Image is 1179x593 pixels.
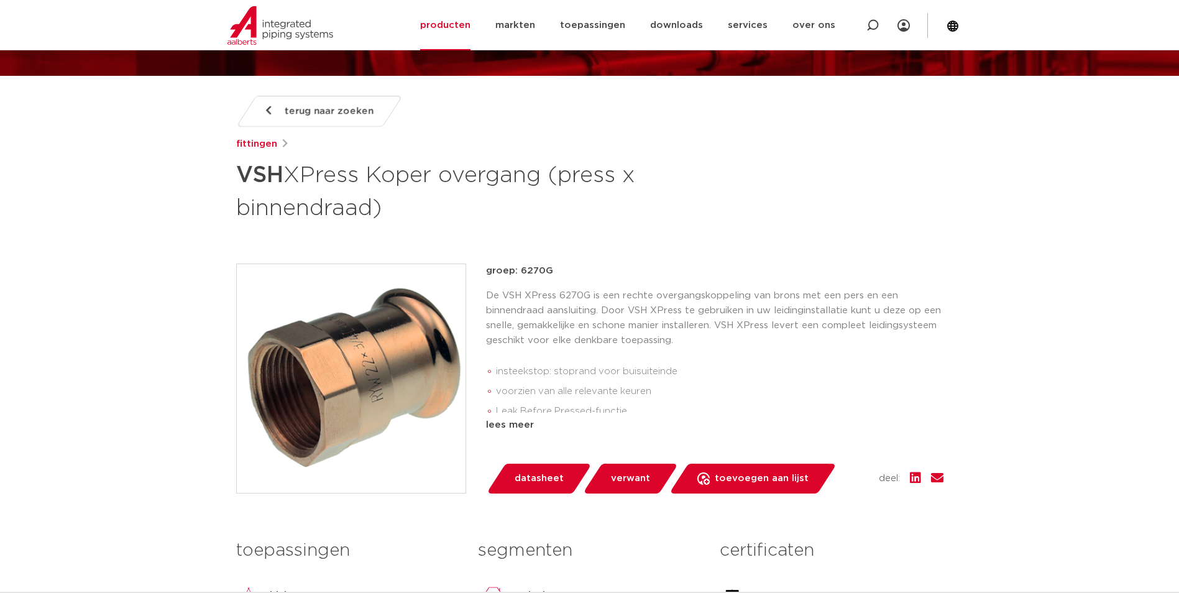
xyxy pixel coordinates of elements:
[236,137,277,152] a: fittingen
[486,464,592,494] a: datasheet
[515,469,564,489] span: datasheet
[720,538,943,563] h3: certificaten
[237,264,466,493] img: Product Image for VSH XPress Koper overgang (press x binnendraad)
[496,402,943,421] li: Leak Before Pressed-functie
[236,96,402,127] a: terug naar zoeken
[715,469,809,489] span: toevoegen aan lijst
[236,538,459,563] h3: toepassingen
[236,164,283,186] strong: VSH
[879,471,900,486] span: deel:
[478,538,701,563] h3: segmenten
[496,362,943,382] li: insteekstop: stoprand voor buisuiteinde
[486,288,943,348] p: De VSH XPress 6270G is een rechte overgangskoppeling van brons met een pers en een binnendraad aa...
[285,101,374,121] span: terug naar zoeken
[486,418,943,433] div: lees meer
[236,157,703,224] h1: XPress Koper overgang (press x binnendraad)
[582,464,678,494] a: verwant
[611,469,650,489] span: verwant
[486,264,943,278] p: groep: 6270G
[496,382,943,402] li: voorzien van alle relevante keuren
